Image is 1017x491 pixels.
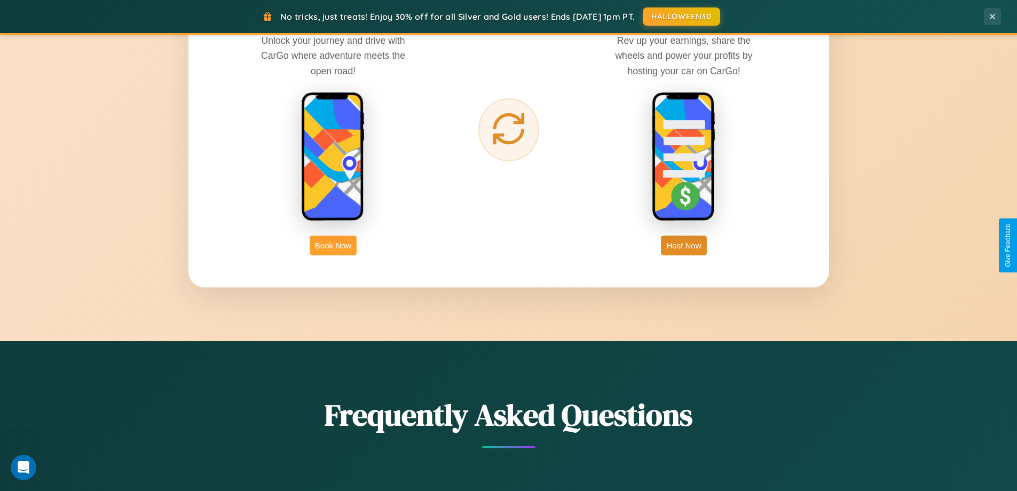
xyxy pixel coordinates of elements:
div: Give Feedback [1004,224,1012,267]
iframe: Intercom live chat [11,455,36,480]
span: No tricks, just treats! Enjoy 30% off for all Silver and Gold users! Ends [DATE] 1pm PT. [280,11,635,22]
p: Unlock your journey and drive with CarGo where adventure meets the open road! [253,33,413,78]
button: Host Now [661,236,706,255]
p: Rev up your earnings, share the wheels and power your profits by hosting your car on CarGo! [604,33,764,78]
button: HALLOWEEN30 [643,7,720,26]
h2: Frequently Asked Questions [188,394,829,435]
img: rent phone [301,92,365,222]
img: host phone [652,92,716,222]
button: Book Now [310,236,357,255]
